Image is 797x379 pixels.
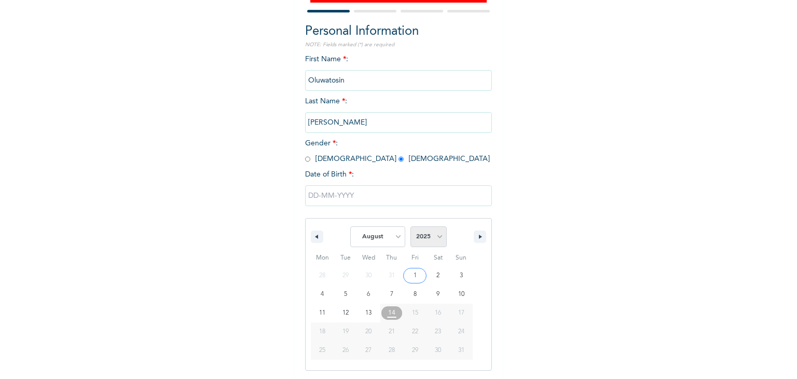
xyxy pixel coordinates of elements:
[449,341,473,360] button: 31
[334,322,358,341] button: 19
[311,250,334,266] span: Mon
[305,98,492,126] span: Last Name :
[458,322,464,341] span: 24
[403,250,427,266] span: Fri
[357,250,380,266] span: Wed
[334,285,358,304] button: 5
[449,322,473,341] button: 24
[365,322,372,341] span: 20
[427,250,450,266] span: Sat
[380,341,404,360] button: 28
[412,341,418,360] span: 29
[311,304,334,322] button: 11
[449,285,473,304] button: 10
[357,341,380,360] button: 27
[436,285,439,304] span: 9
[389,322,395,341] span: 21
[311,285,334,304] button: 4
[435,304,441,322] span: 16
[311,341,334,360] button: 25
[305,22,492,41] h2: Personal Information
[412,304,418,322] span: 15
[435,322,441,341] span: 23
[458,285,464,304] span: 10
[403,304,427,322] button: 15
[334,341,358,360] button: 26
[319,341,325,360] span: 25
[449,266,473,285] button: 3
[427,285,450,304] button: 9
[427,322,450,341] button: 23
[365,341,372,360] span: 27
[334,304,358,322] button: 12
[342,304,349,322] span: 12
[342,322,349,341] span: 19
[380,250,404,266] span: Thu
[388,304,395,322] span: 14
[357,322,380,341] button: 20
[436,266,439,285] span: 2
[305,41,492,49] p: NOTE: Fields marked (*) are required
[380,285,404,304] button: 7
[365,304,372,322] span: 13
[427,266,450,285] button: 2
[412,322,418,341] span: 22
[403,285,427,304] button: 8
[435,341,441,360] span: 30
[403,266,427,285] button: 1
[390,285,393,304] span: 7
[305,140,490,163] span: Gender : [DEMOGRAPHIC_DATA] [DEMOGRAPHIC_DATA]
[403,341,427,360] button: 29
[380,304,404,322] button: 14
[344,285,347,304] span: 5
[449,250,473,266] span: Sun
[319,304,325,322] span: 11
[305,112,492,133] input: Enter your last name
[311,322,334,341] button: 18
[380,322,404,341] button: 21
[367,285,370,304] span: 6
[357,285,380,304] button: 6
[389,341,395,360] span: 28
[305,185,492,206] input: DD-MM-YYYY
[305,56,492,84] span: First Name :
[449,304,473,322] button: 17
[334,250,358,266] span: Tue
[460,266,463,285] span: 3
[342,341,349,360] span: 26
[305,169,354,180] span: Date of Birth :
[321,285,324,304] span: 4
[427,304,450,322] button: 16
[458,341,464,360] span: 31
[414,285,417,304] span: 8
[414,266,417,285] span: 1
[357,304,380,322] button: 13
[305,70,492,91] input: Enter your first name
[403,322,427,341] button: 22
[319,322,325,341] span: 18
[458,304,464,322] span: 17
[427,341,450,360] button: 30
